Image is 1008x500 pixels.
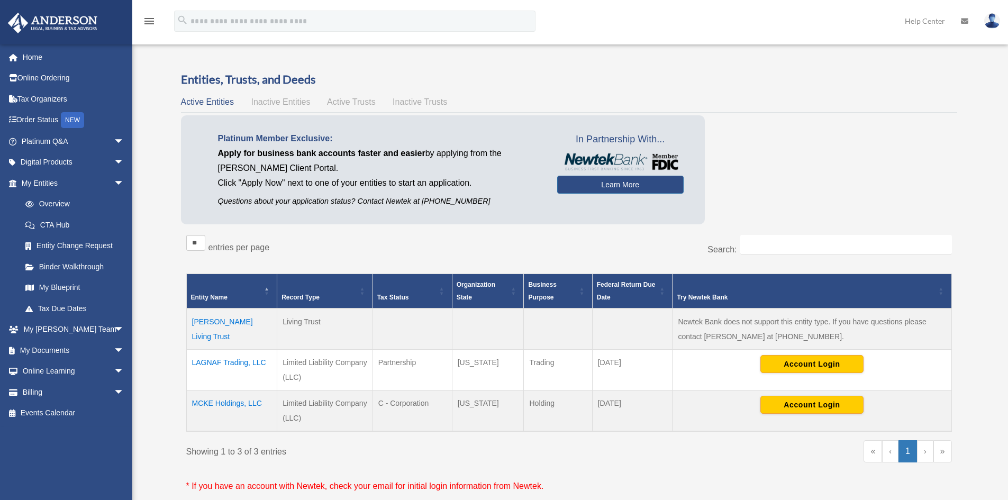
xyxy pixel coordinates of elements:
[917,440,933,462] a: Next
[7,340,140,361] a: My Documentsarrow_drop_down
[7,152,140,173] a: Digital Productsarrow_drop_down
[251,97,310,106] span: Inactive Entities
[592,350,673,390] td: [DATE]
[760,355,864,373] button: Account Login
[457,281,495,301] span: Organization State
[191,294,228,301] span: Entity Name
[143,19,156,28] a: menu
[882,440,898,462] a: Previous
[15,277,135,298] a: My Blueprint
[114,319,135,341] span: arrow_drop_down
[15,235,135,257] a: Entity Change Request
[393,97,447,106] span: Inactive Trusts
[452,274,524,309] th: Organization State: Activate to sort
[673,274,951,309] th: Try Newtek Bank : Activate to sort
[933,440,952,462] a: Last
[7,403,140,424] a: Events Calendar
[186,479,952,494] p: * If you have an account with Newtek, check your email for initial login information from Newtek.
[528,281,556,301] span: Business Purpose
[7,47,140,68] a: Home
[597,281,656,301] span: Federal Return Due Date
[524,350,592,390] td: Trading
[277,274,373,309] th: Record Type: Activate to sort
[327,97,376,106] span: Active Trusts
[7,68,140,89] a: Online Ordering
[208,243,270,252] label: entries per page
[373,390,452,432] td: C - Corporation
[114,131,135,152] span: arrow_drop_down
[592,390,673,432] td: [DATE]
[218,176,541,190] p: Click "Apply Now" next to one of your entities to start an application.
[277,390,373,432] td: Limited Liability Company (LLC)
[864,440,882,462] a: First
[7,110,140,131] a: Order StatusNEW
[15,298,135,319] a: Tax Due Dates
[114,172,135,194] span: arrow_drop_down
[186,308,277,350] td: [PERSON_NAME] Living Trust
[114,152,135,174] span: arrow_drop_down
[114,361,135,383] span: arrow_drop_down
[452,390,524,432] td: [US_STATE]
[760,396,864,414] button: Account Login
[186,274,277,309] th: Entity Name: Activate to invert sorting
[5,13,101,33] img: Anderson Advisors Platinum Portal
[984,13,1000,29] img: User Pic
[557,176,684,194] a: Learn More
[218,149,425,158] span: Apply for business bank accounts faster and easier
[177,14,188,26] i: search
[15,194,130,215] a: Overview
[7,319,140,340] a: My [PERSON_NAME] Teamarrow_drop_down
[7,131,140,152] a: Platinum Q&Aarrow_drop_down
[277,308,373,350] td: Living Trust
[452,350,524,390] td: [US_STATE]
[61,112,84,128] div: NEW
[186,350,277,390] td: LAGNAF Trading, LLC
[373,274,452,309] th: Tax Status: Activate to sort
[557,131,684,148] span: In Partnership With...
[277,350,373,390] td: Limited Liability Company (LLC)
[592,274,673,309] th: Federal Return Due Date: Activate to sort
[7,381,140,403] a: Billingarrow_drop_down
[186,390,277,432] td: MCKE Holdings, LLC
[218,146,541,176] p: by applying from the [PERSON_NAME] Client Portal.
[143,15,156,28] i: menu
[281,294,320,301] span: Record Type
[677,291,935,304] div: Try Newtek Bank
[760,359,864,368] a: Account Login
[114,340,135,361] span: arrow_drop_down
[15,214,135,235] a: CTA Hub
[186,440,561,459] div: Showing 1 to 3 of 3 entries
[218,195,541,208] p: Questions about your application status? Contact Newtek at [PHONE_NUMBER]
[218,131,541,146] p: Platinum Member Exclusive:
[898,440,917,462] a: 1
[673,308,951,350] td: Newtek Bank does not support this entity type. If you have questions please contact [PERSON_NAME]...
[15,256,135,277] a: Binder Walkthrough
[181,97,234,106] span: Active Entities
[524,390,592,432] td: Holding
[377,294,409,301] span: Tax Status
[7,88,140,110] a: Tax Organizers
[7,172,135,194] a: My Entitiesarrow_drop_down
[181,71,957,88] h3: Entities, Trusts, and Deeds
[7,361,140,382] a: Online Learningarrow_drop_down
[114,381,135,403] span: arrow_drop_down
[524,274,592,309] th: Business Purpose: Activate to sort
[373,350,452,390] td: Partnership
[562,153,678,170] img: NewtekBankLogoSM.png
[760,400,864,408] a: Account Login
[707,245,737,254] label: Search:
